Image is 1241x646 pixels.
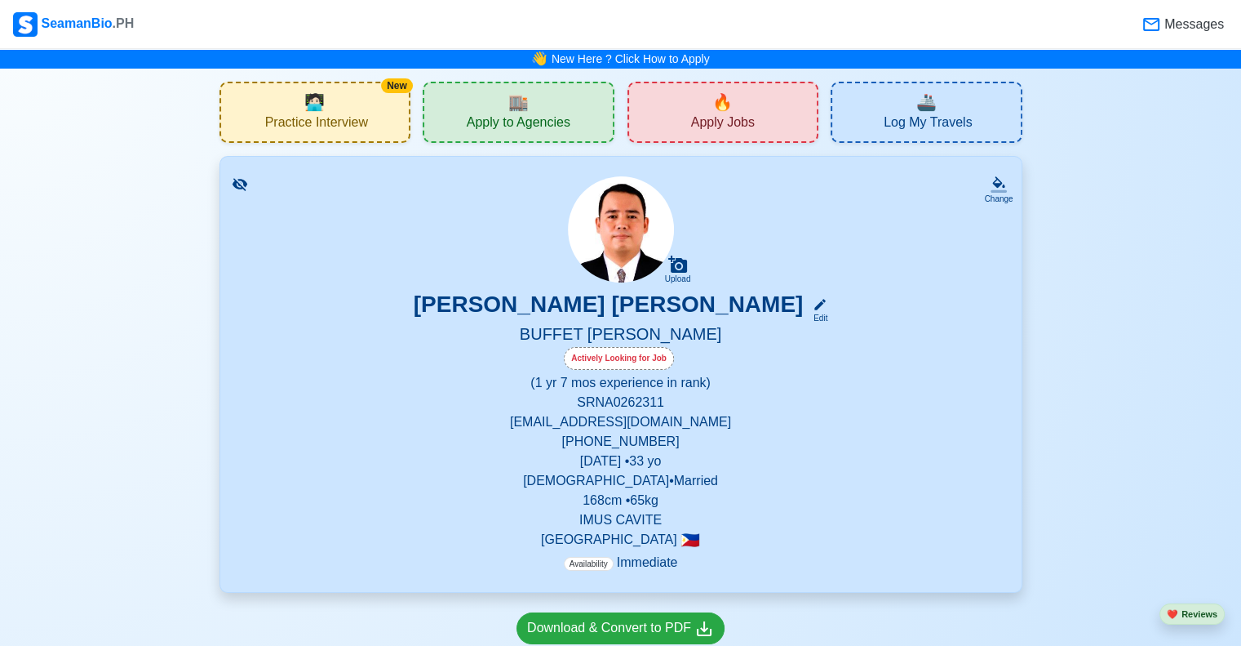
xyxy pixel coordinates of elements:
div: Edit [806,312,827,324]
span: bell [527,46,552,71]
span: Apply to Agencies [467,114,570,135]
div: Change [984,193,1013,205]
span: travel [916,90,937,114]
span: 🇵🇭 [680,532,700,548]
span: Log My Travels [884,114,972,135]
p: (1 yr 7 mos experience in rank) [240,373,1002,393]
span: .PH [113,16,135,30]
div: Download & Convert to PDF [527,618,714,639]
a: New Here ? Click How to Apply [552,52,710,65]
h5: BUFFET [PERSON_NAME] [240,324,1002,347]
img: Logo [13,12,38,37]
div: Actively Looking for Job [564,347,674,370]
span: new [712,90,733,114]
a: Download & Convert to PDF [516,613,725,644]
span: Apply Jobs [691,114,755,135]
span: Availability [564,557,614,571]
span: Messages [1161,15,1224,34]
p: [DEMOGRAPHIC_DATA] • Married [240,471,1002,491]
p: [PHONE_NUMBER] [240,432,1002,452]
div: SeamanBio [13,12,134,37]
p: SRN A0262311 [240,393,1002,412]
p: Immediate [564,553,678,572]
p: 168 cm • 65 kg [240,491,1002,510]
button: heartReviews [1159,604,1225,626]
p: [EMAIL_ADDRESS][DOMAIN_NAME] [240,412,1002,432]
div: Upload [665,274,691,284]
span: agencies [508,90,529,114]
p: [DATE] • 33 yo [240,452,1002,471]
h3: [PERSON_NAME] [PERSON_NAME] [414,291,804,324]
span: heart [1167,609,1178,619]
span: Practice Interview [265,114,368,135]
div: New [381,78,413,93]
p: IMUS CAVITE [240,510,1002,530]
span: interview [304,90,325,114]
p: [GEOGRAPHIC_DATA] [240,530,1002,550]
